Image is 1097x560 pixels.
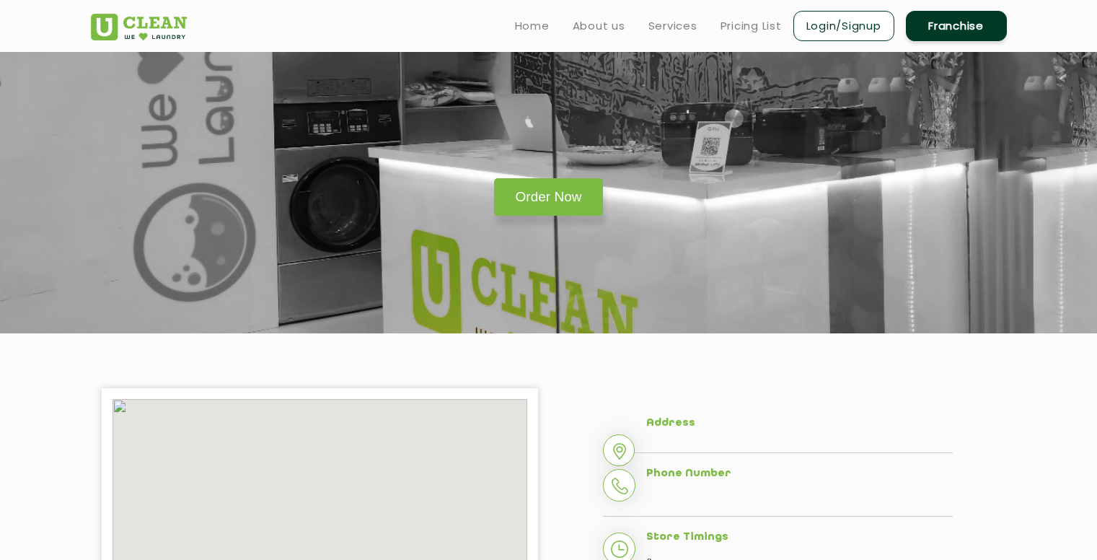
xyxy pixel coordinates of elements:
h5: Phone Number [646,468,953,481]
h5: Address [646,417,953,430]
a: Home [515,17,550,35]
h5: Store Timings [646,531,953,544]
a: About us [573,17,625,35]
a: Services [648,17,697,35]
a: Login/Signup [793,11,894,41]
a: Franchise [906,11,1007,41]
a: Pricing List [721,17,782,35]
img: UClean Laundry and Dry Cleaning [91,14,187,40]
a: Order Now [494,178,604,216]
